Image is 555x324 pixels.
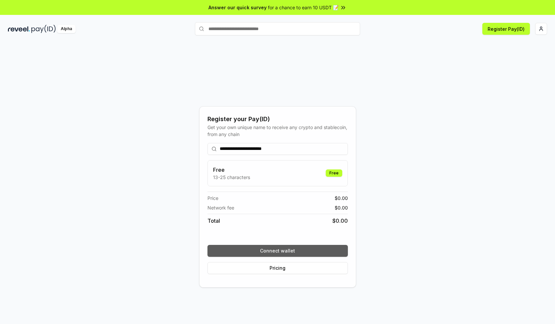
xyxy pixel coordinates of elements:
span: $ 0.00 [335,204,348,211]
div: Register your Pay(ID) [207,115,348,124]
span: $ 0.00 [332,217,348,225]
h3: Free [213,166,250,174]
img: reveel_dark [8,25,30,33]
span: Answer our quick survey [208,4,267,11]
span: for a chance to earn 10 USDT 📝 [268,4,339,11]
span: $ 0.00 [335,195,348,202]
span: Network fee [207,204,234,211]
span: Total [207,217,220,225]
button: Connect wallet [207,245,348,257]
button: Pricing [207,262,348,274]
div: Alpha [57,25,76,33]
div: Get your own unique name to receive any crypto and stablecoin, from any chain [207,124,348,138]
button: Register Pay(ID) [482,23,530,35]
img: pay_id [31,25,56,33]
span: Price [207,195,218,202]
p: 13-25 characters [213,174,250,181]
div: Free [326,169,342,177]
